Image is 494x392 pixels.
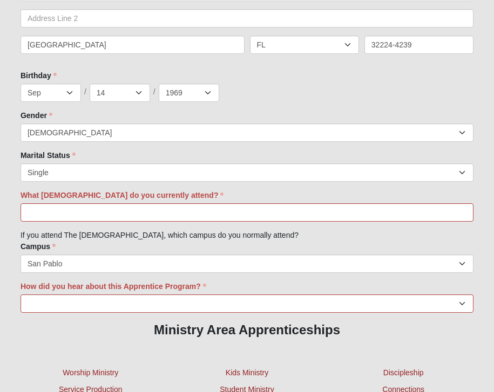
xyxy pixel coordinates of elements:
[63,368,118,377] a: Worship Ministry
[84,86,86,98] span: /
[153,86,155,98] span: /
[383,368,424,377] a: Discipleship
[21,322,473,338] h3: Ministry Area Apprenticeships
[21,36,245,54] input: City
[21,281,206,292] label: How did you hear about this Apprentice Program?
[21,190,224,201] label: What [DEMOGRAPHIC_DATA] do you currently attend?
[21,70,57,81] label: Birthday
[364,36,473,54] input: Zip
[21,241,56,252] label: Campus
[21,9,473,27] input: Address Line 2
[21,110,52,121] label: Gender
[21,150,76,161] label: Marital Status
[226,368,268,377] a: Kids Ministry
